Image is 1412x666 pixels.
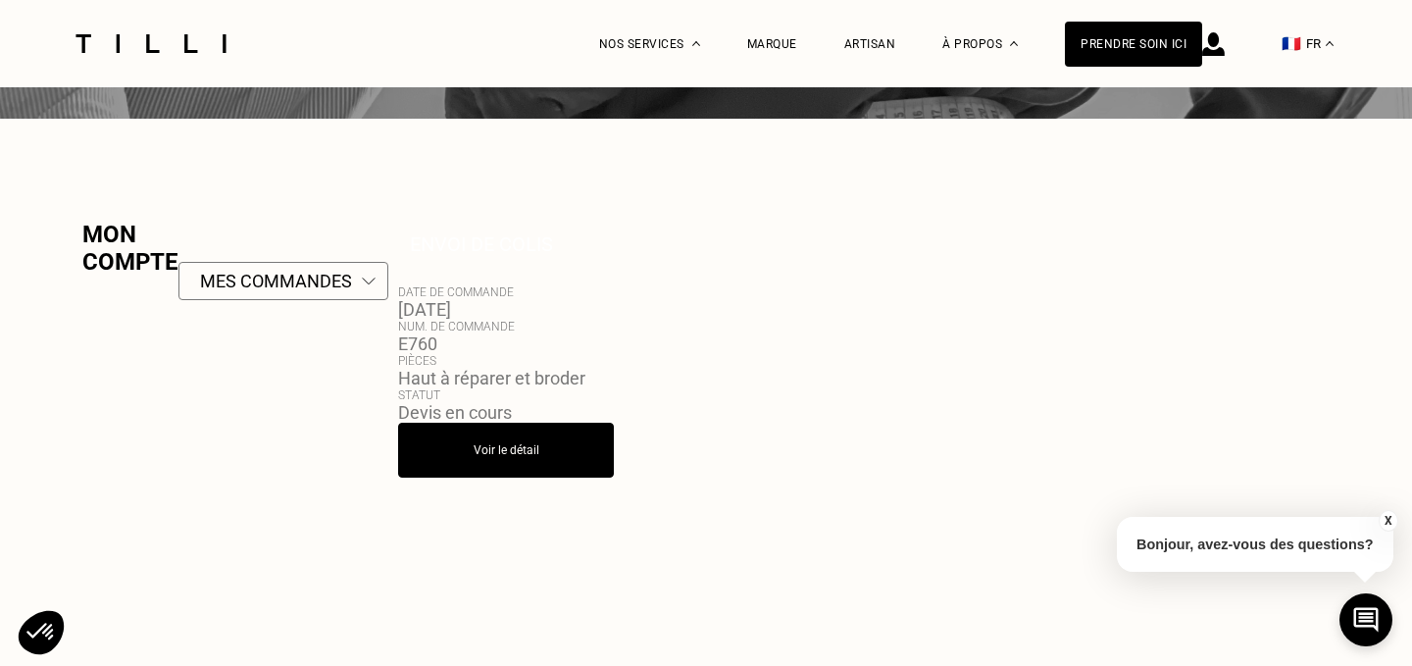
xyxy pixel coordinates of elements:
[82,221,178,276] p: Mon compte
[69,34,233,53] img: Logo du service de couturière Tilli
[1326,41,1334,46] img: menu déroulant
[199,271,352,291] div: Mes commandes
[362,271,376,291] img: Menu mon compte
[398,368,1298,388] p: Haut à réparer et broder
[1117,517,1393,572] p: Bonjour, avez-vous des questions?
[1282,34,1301,53] span: 🇫🇷
[398,333,1298,354] p: E760
[398,320,545,333] p: Num. de commande
[398,354,545,368] p: Pièces
[1010,41,1018,46] img: Menu déroulant à propos
[398,221,1298,268] p: Envoi de colis
[844,37,896,51] a: Artisan
[398,388,545,402] p: Statut
[398,402,1298,423] p: Devis en cours
[692,41,700,46] img: Menu déroulant
[747,37,797,51] a: Marque
[398,423,614,478] button: Voir le détail
[398,299,1298,320] p: [DATE]
[1202,32,1225,56] img: icône connexion
[1378,510,1397,532] button: X
[398,285,545,299] p: Date de commande
[1065,22,1202,67] a: Prendre soin ici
